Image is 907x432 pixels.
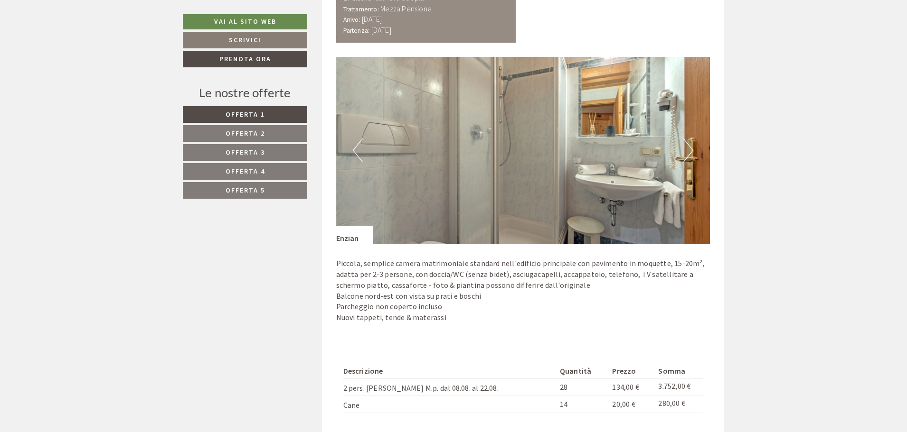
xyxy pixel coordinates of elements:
[336,226,373,244] div: Enzian
[183,14,307,29] a: Vai al sito web
[556,395,608,413] td: 14
[226,186,265,194] span: Offerta 5
[556,378,608,395] td: 28
[226,110,265,119] span: Offerta 1
[556,364,608,378] th: Quantità
[15,28,143,36] div: [GEOGRAPHIC_DATA]
[371,25,391,35] b: [DATE]
[654,378,703,395] td: 3.752,00 €
[336,57,710,244] img: image
[183,84,307,101] div: Le nostre offerte
[183,32,307,48] a: Scrivici
[654,395,703,413] td: 280,00 €
[226,167,265,175] span: Offerta 4
[362,14,382,24] b: [DATE]
[343,5,379,13] small: Trattamento:
[612,382,639,392] span: 134,00 €
[169,8,206,24] div: lunedì
[15,46,143,53] small: 12:25
[380,4,432,13] b: Mezza Pensione
[608,364,654,378] th: Prezzo
[353,138,363,162] button: Previous
[326,250,374,267] button: Invia
[612,399,635,409] span: 20,00 €
[343,364,556,378] th: Descrizione
[226,129,265,138] span: Offerta 2
[336,258,710,323] p: Piccola, semplice camera matrimoniale standard nell'edificio principale con pavimento in moquette...
[654,364,703,378] th: Somma
[683,138,693,162] button: Next
[226,148,265,156] span: Offerta 3
[183,51,307,67] a: Prenota ora
[343,27,370,35] small: Partenza:
[343,378,556,395] td: 2 pers. [PERSON_NAME] M.p. dal 08.08. al 22.08.
[343,395,556,413] td: Cane
[8,26,148,55] div: Buon giorno, come possiamo aiutarla?
[343,16,360,24] small: Arrivo:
